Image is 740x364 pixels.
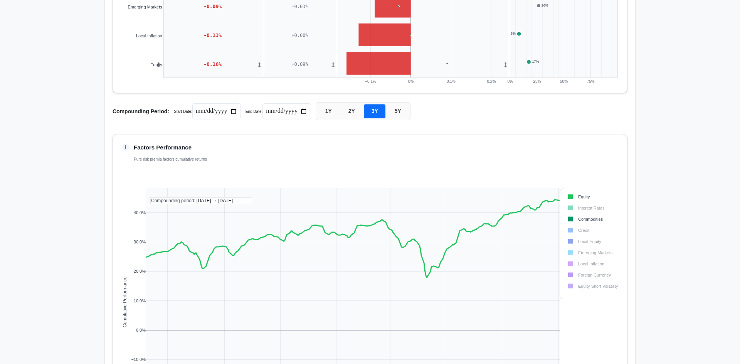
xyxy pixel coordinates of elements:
[113,108,169,115] label: Compounding Period:
[134,144,207,151] p: Factors Performance
[387,104,409,118] button: 5Y
[318,104,339,118] button: 1Y
[122,144,129,151] span: i
[364,104,385,118] button: 3Y
[174,109,192,114] label: Start Date:
[246,109,262,114] label: End Date:
[341,104,362,118] button: 2Y
[134,157,207,162] p: Pure risk premia factors cumulative returns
